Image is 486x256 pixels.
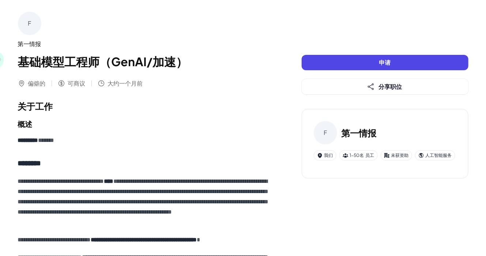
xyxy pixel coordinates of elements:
[324,129,327,136] font: F
[18,119,33,128] font: 概述
[28,19,31,27] font: F
[108,79,143,87] font: 大约一个月前
[391,153,409,158] font: 未获资助
[379,59,391,66] font: 申请
[350,153,364,158] font: 1-50名
[366,153,374,158] font: 员工
[68,79,86,87] font: 可商议
[324,153,333,158] font: 我们
[426,153,452,158] font: 人工智能服务
[302,79,468,94] button: 分享职位
[18,54,188,69] font: 基础模型工程师（GenAI/加速）
[342,127,377,138] font: 第一情报
[28,79,46,87] font: 偏僻的
[379,83,402,90] font: 分享职位
[302,55,468,70] button: 申请
[18,101,53,112] font: 关于工作
[18,40,41,48] font: 第一情报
